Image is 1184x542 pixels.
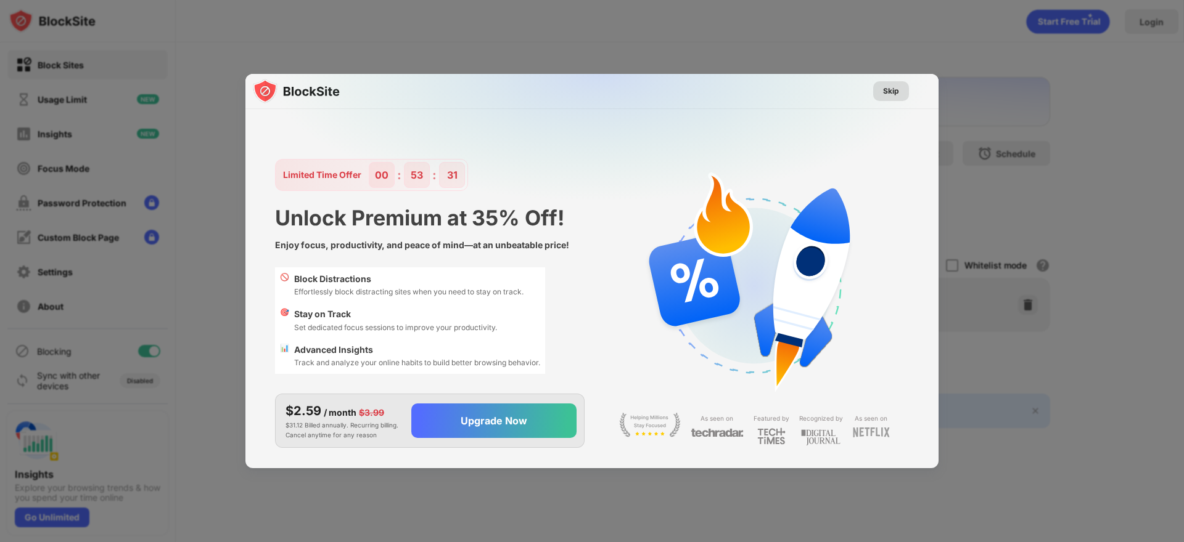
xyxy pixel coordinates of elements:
div: Featured by [754,413,789,424]
img: light-techradar.svg [691,427,744,438]
img: light-digital-journal.svg [801,427,841,448]
div: Upgrade Now [461,415,527,427]
div: As seen on [701,413,733,424]
img: gradient.svg [253,74,946,318]
div: 📊 [280,343,289,369]
div: Skip [883,85,899,97]
div: As seen on [855,413,887,424]
div: Recognized by [799,413,843,424]
img: light-techtimes.svg [757,427,786,445]
div: Advanced Insights [294,343,540,357]
div: $2.59 [286,402,321,420]
img: light-stay-focus.svg [619,413,681,437]
div: Track and analyze your online habits to build better browsing behavior. [294,357,540,368]
div: $3.99 [359,406,384,419]
div: $31.12 Billed annually. Recurring billing. Cancel anytime for any reason [286,402,401,440]
img: light-netflix.svg [853,427,890,437]
div: 🎯 [280,307,289,333]
div: Set dedicated focus sessions to improve your productivity. [294,322,497,333]
div: / month [324,406,356,419]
